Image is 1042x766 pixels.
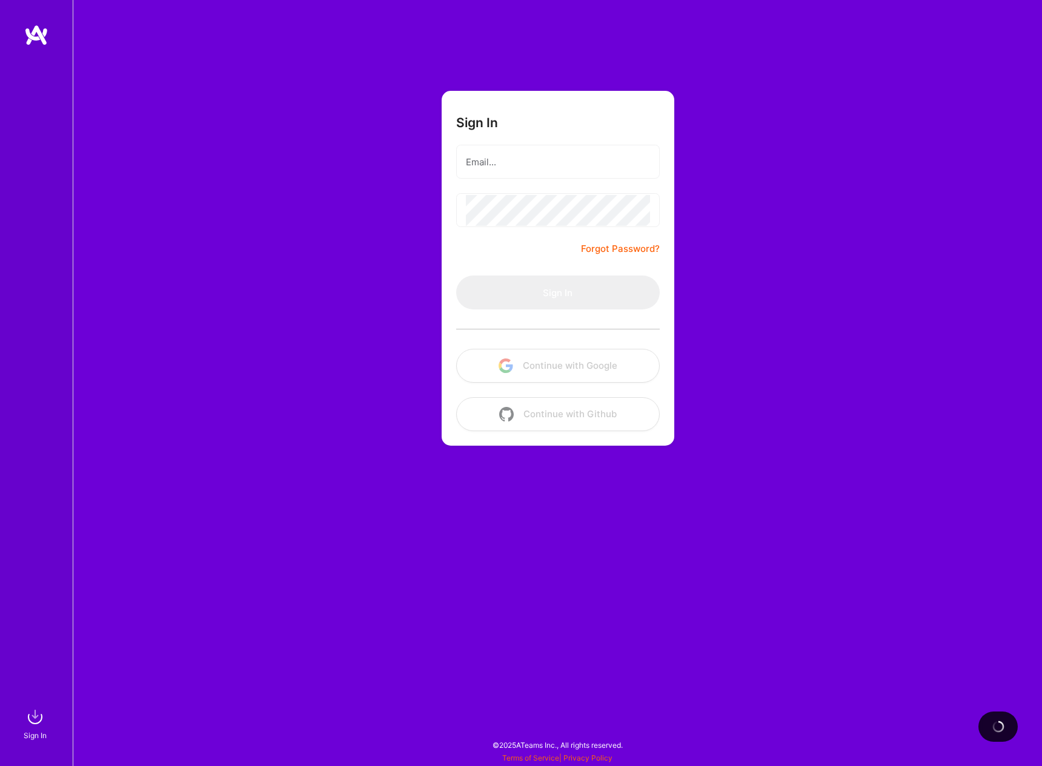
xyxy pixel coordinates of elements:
[23,705,47,729] img: sign in
[24,729,47,742] div: Sign In
[581,242,660,256] a: Forgot Password?
[456,115,498,130] h3: Sign In
[563,753,612,762] a: Privacy Policy
[456,349,660,383] button: Continue with Google
[73,730,1042,760] div: © 2025 ATeams Inc., All rights reserved.
[502,753,559,762] a: Terms of Service
[466,147,650,177] input: Email...
[456,397,660,431] button: Continue with Github
[25,705,47,742] a: sign inSign In
[499,407,514,421] img: icon
[456,276,660,309] button: Sign In
[502,753,612,762] span: |
[499,358,513,373] img: icon
[989,718,1006,735] img: loading
[24,24,48,46] img: logo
